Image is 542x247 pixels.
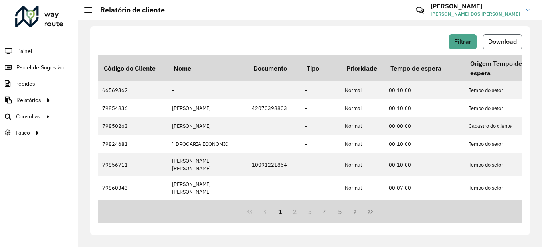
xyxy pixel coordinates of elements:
td: [PERSON_NAME] [168,117,248,135]
th: Tipo [301,55,341,81]
td: 79850263 [98,117,168,135]
td: Normal [341,153,385,176]
td: [PERSON_NAME] [168,200,248,218]
td: 00:07:00 [385,176,465,200]
td: - [301,200,341,218]
td: - [168,81,248,99]
th: Código do Cliente [98,55,168,81]
td: 00:10:00 [385,200,465,218]
td: 00:10:00 [385,99,465,117]
th: Documento [248,55,301,81]
button: Filtrar [449,34,477,49]
td: Normal [341,200,385,218]
td: 79860343 [98,176,168,200]
span: Relatórios [16,96,41,104]
h2: Relatório de cliente [92,6,165,14]
td: 00:00:00 [385,117,465,135]
span: Tático [15,129,30,137]
span: Painel de Sugestão [16,63,64,72]
td: 42070398803 [248,99,301,117]
td: 00:10:00 [385,81,465,99]
span: Consultas [16,112,40,121]
td: Normal [341,176,385,200]
td: Normal [341,99,385,117]
td: Normal [341,135,385,153]
td: Normal [341,117,385,135]
td: '' DROGARIA ECONOMIC [168,135,248,153]
td: [PERSON_NAME] [PERSON_NAME] [168,153,248,176]
span: Filtrar [454,38,471,45]
td: Normal [341,81,385,99]
th: Nome [168,55,248,81]
td: 79824681 [98,135,168,153]
td: 00:10:00 [385,135,465,153]
td: - [301,99,341,117]
td: 00:10:00 [385,153,465,176]
span: Pedidos [15,80,35,88]
td: 10091221854 [248,153,301,176]
span: Painel [17,47,32,55]
button: Download [483,34,522,49]
td: - [301,176,341,200]
td: 66502934 [98,200,168,218]
td: - [301,135,341,153]
td: [PERSON_NAME] [168,99,248,117]
button: Last Page [363,204,378,219]
a: Contato Rápido [411,2,429,19]
button: 1 [273,204,288,219]
th: Prioridade [341,55,385,81]
h3: [PERSON_NAME] [431,2,520,10]
button: 3 [303,204,318,219]
button: Next Page [348,204,363,219]
td: - [301,153,341,176]
td: 79854836 [98,99,168,117]
td: - [301,81,341,99]
button: 4 [318,204,333,219]
th: Tempo de espera [385,55,465,81]
button: 2 [287,204,303,219]
button: 5 [333,204,348,219]
td: - [301,117,341,135]
span: Download [488,38,517,45]
td: [PERSON_NAME] [PERSON_NAME] [168,176,248,200]
td: 66569362 [98,81,168,99]
td: 79856711 [98,153,168,176]
span: [PERSON_NAME] DOS [PERSON_NAME] [431,10,520,18]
